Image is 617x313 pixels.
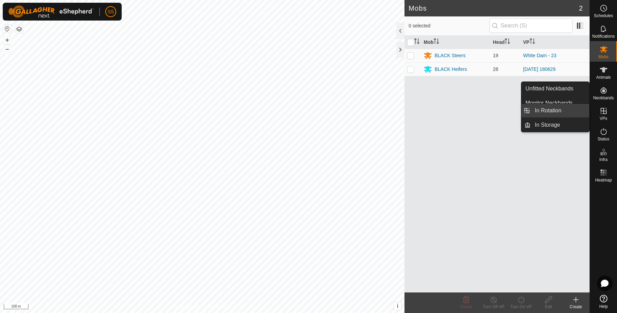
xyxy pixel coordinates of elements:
[489,18,572,33] input: Search (S)
[599,158,607,162] span: Infra
[521,104,589,117] li: In Rotation
[530,39,535,45] p-sorticon: Activate to sort
[490,36,520,49] th: Head
[596,75,611,79] span: Animals
[595,178,612,182] span: Heatmap
[421,36,490,49] th: Mob
[414,39,420,45] p-sorticon: Activate to sort
[593,96,614,100] span: Neckbands
[523,66,556,72] a: [DATE] 180629
[209,304,229,310] a: Contact Us
[397,303,398,309] span: i
[15,25,23,33] button: Map Layers
[521,82,589,96] a: Unfitted Neckbands
[590,292,617,311] a: Help
[535,121,560,129] span: In Storage
[507,304,535,310] div: Turn On VP
[434,39,439,45] p-sorticon: Activate to sort
[493,53,498,58] span: 19
[535,107,561,115] span: In Rotation
[597,137,609,141] span: Status
[435,52,465,59] div: BLACK Steers
[531,104,589,117] a: In Rotation
[521,96,589,110] a: Monitor Neckbands
[531,118,589,132] a: In Storage
[521,118,589,132] li: In Storage
[3,36,11,44] button: +
[8,5,94,18] img: Gallagher Logo
[505,39,510,45] p-sorticon: Activate to sort
[493,66,498,72] span: 28
[523,53,556,58] a: White Dam - 23
[108,8,114,15] span: SS
[525,99,573,107] span: Monitor Neckbands
[394,302,401,310] button: i
[600,116,607,121] span: VPs
[480,304,507,310] div: Turn Off VP
[3,45,11,53] button: –
[579,3,583,13] span: 2
[598,55,608,59] span: Mobs
[594,14,613,18] span: Schedules
[520,36,590,49] th: VP
[460,304,472,309] span: Delete
[409,4,579,12] h2: Mobs
[562,304,590,310] div: Create
[409,22,489,29] span: 0 selected
[599,304,608,309] span: Help
[535,304,562,310] div: Edit
[175,304,201,310] a: Privacy Policy
[3,25,11,33] button: Reset Map
[435,66,467,73] div: BLACK Heifers
[592,34,615,38] span: Notifications
[525,85,573,93] span: Unfitted Neckbands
